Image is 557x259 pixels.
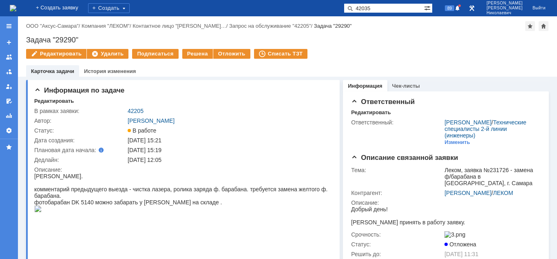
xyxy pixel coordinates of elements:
a: Перейти в интерфейс администратора [467,3,477,13]
div: Дата создания: [34,137,126,144]
a: Карточка задачи [31,68,74,74]
div: Срочность: [351,231,443,238]
div: Ответственный: [351,119,443,126]
div: Контрагент: [351,190,443,196]
div: [DATE] 15:21 [128,137,329,144]
span: Ответственный [351,98,415,106]
div: [DATE] 12:05 [128,157,329,163]
div: / [26,23,82,29]
div: Редактировать [34,98,74,104]
img: 3.png [444,231,465,238]
a: Информация [348,83,382,89]
a: [PERSON_NAME] [128,117,175,124]
div: Плановая дата начала: [34,147,116,153]
div: В рамках заявки: [34,108,126,114]
div: Задача "29290" [26,36,549,44]
a: Заявки на командах [2,51,15,64]
a: Создать заявку [2,36,15,49]
div: Решить до: [351,251,443,257]
div: Статус: [351,241,443,248]
a: История изменения [84,68,136,74]
a: Мои заявки [2,80,15,93]
div: Редактировать [351,109,391,116]
a: [PERSON_NAME] [444,119,491,126]
div: Изменить [444,139,470,146]
a: ООО "Аксус-Самара" [26,23,79,29]
div: Сделать домашней страницей [539,21,548,31]
div: / [444,119,537,139]
a: Чек-листы [392,83,420,89]
span: Николаевич [486,11,523,15]
a: Перейти на домашнюю страницу [10,5,16,11]
div: Дедлайн: [34,157,126,163]
a: Запрос на обслуживание "42205" [229,23,311,29]
div: Описание: [351,199,539,206]
div: Создать [88,3,130,13]
div: Автор: [34,117,126,124]
a: Контактное лицо "[PERSON_NAME]… [133,23,226,29]
a: 42205 [128,108,144,114]
span: Описание связанной заявки [351,154,458,162]
div: Описание: [34,166,330,173]
a: Компания "ЛЕКОМ" [82,23,130,29]
a: Технические специалисты 2-й линии (инженеры) [444,119,526,139]
span: [PERSON_NAME] [486,6,523,11]
span: В работе [128,127,156,134]
span: 89 [445,5,454,11]
div: [DATE] 15:19 [128,147,329,153]
div: / [133,23,229,29]
a: Отчеты [2,109,15,122]
div: / [82,23,133,29]
a: Настройки [2,124,15,137]
span: [DATE] 11:31 [444,251,478,257]
div: Леком, заявка №231726 - замена ф/барабана в [GEOGRAPHIC_DATA], г. Самара [444,167,537,186]
img: logo [10,5,16,11]
a: Заявки в моей ответственности [2,65,15,78]
span: Расширенный поиск [424,4,432,11]
div: Добавить в избранное [525,21,535,31]
div: Задача "29290" [314,23,352,29]
div: / [229,23,314,29]
a: [PERSON_NAME] [444,190,491,196]
span: Информация по задаче [34,86,124,94]
div: / [444,190,537,196]
span: Отложена [444,241,476,248]
a: ЛЕКОМ [493,190,513,196]
span: [PERSON_NAME] [486,1,523,6]
div: Статус: [34,127,126,134]
div: Тема: [351,167,443,173]
a: Мои согласования [2,95,15,108]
